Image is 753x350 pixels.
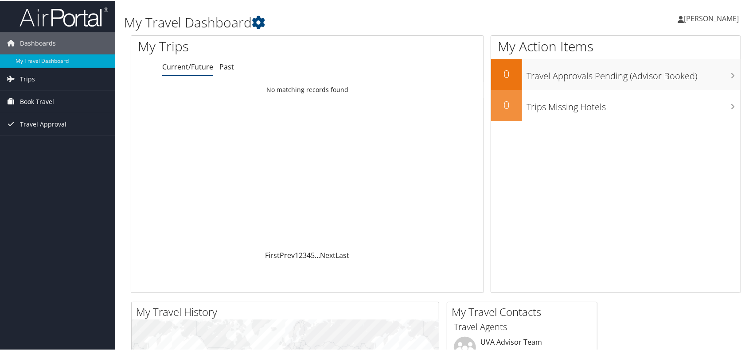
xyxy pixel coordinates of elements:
[299,250,303,259] a: 2
[491,96,522,112] h2: 0
[20,67,35,89] span: Trips
[491,89,741,120] a: 0Trips Missing Hotels
[20,6,108,27] img: airportal-logo.png
[136,304,439,319] h2: My Travel History
[303,250,307,259] a: 3
[315,250,320,259] span: …
[527,96,741,112] h3: Trips Missing Hotels
[307,250,311,259] a: 4
[20,31,56,54] span: Dashboards
[280,250,295,259] a: Prev
[265,250,280,259] a: First
[219,61,234,71] a: Past
[124,12,540,31] h1: My Travel Dashboard
[20,90,54,112] span: Book Travel
[678,4,748,31] a: [PERSON_NAME]
[684,13,739,23] span: [PERSON_NAME]
[320,250,336,259] a: Next
[311,250,315,259] a: 5
[295,250,299,259] a: 1
[491,65,522,81] h2: 0
[491,58,741,89] a: 0Travel Approvals Pending (Advisor Booked)
[162,61,213,71] a: Current/Future
[131,81,484,97] td: No matching records found
[527,65,741,81] h3: Travel Approvals Pending (Advisor Booked)
[491,36,741,55] h1: My Action Items
[452,304,597,319] h2: My Travel Contacts
[138,36,330,55] h1: My Trips
[454,320,590,332] h3: Travel Agents
[20,112,66,135] span: Travel Approval
[336,250,349,259] a: Last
